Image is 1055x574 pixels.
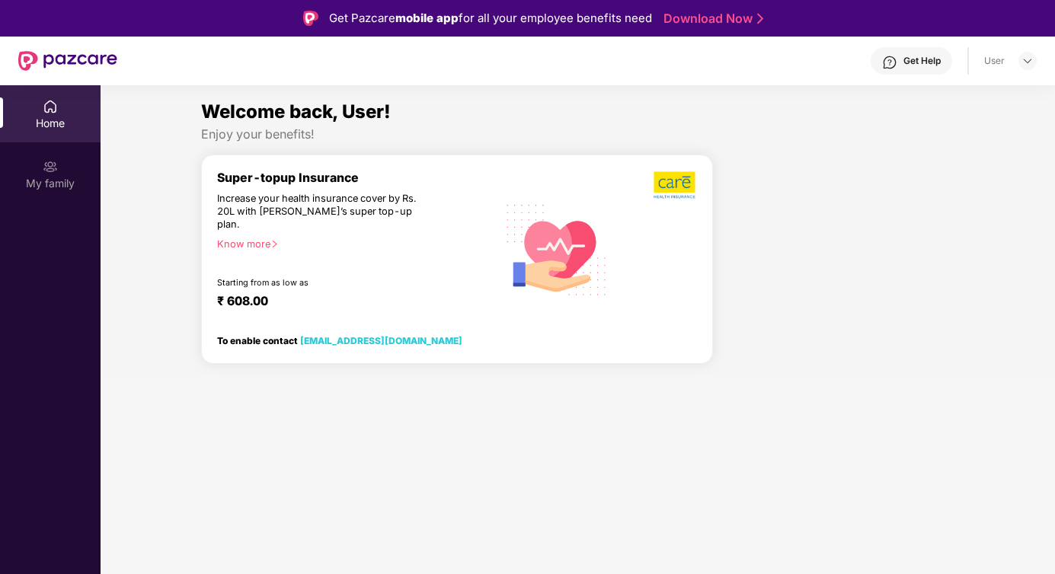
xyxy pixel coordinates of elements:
img: svg+xml;base64,PHN2ZyBpZD0iRHJvcGRvd24tMzJ4MzIiIHhtbG5zPSJodHRwOi8vd3d3LnczLm9yZy8yMDAwL3N2ZyIgd2... [1021,55,1034,67]
img: svg+xml;base64,PHN2ZyB3aWR0aD0iMjAiIGhlaWdodD0iMjAiIHZpZXdCb3g9IjAgMCAyMCAyMCIgZmlsbD0ibm9uZSIgeG... [43,159,58,174]
img: Stroke [757,11,763,27]
div: Enjoy your benefits! [201,126,954,142]
img: svg+xml;base64,PHN2ZyB4bWxucz0iaHR0cDovL3d3dy53My5vcmcvMjAwMC9zdmciIHhtbG5zOnhsaW5rPSJodHRwOi8vd3... [497,188,616,310]
div: User [984,55,1005,67]
strong: mobile app [395,11,459,25]
img: Logo [303,11,318,26]
div: ₹ 608.00 [217,294,481,312]
div: Get Pazcare for all your employee benefits need [329,9,652,27]
span: Welcome back, User! [201,100,391,123]
div: Starting from as low as [217,277,432,288]
div: Increase your health insurance cover by Rs. 20L with [PERSON_NAME]’s super top-up plan. [217,192,431,231]
a: [EMAIL_ADDRESS][DOMAIN_NAME] [300,335,462,346]
a: Download Now [663,11,759,27]
img: svg+xml;base64,PHN2ZyBpZD0iSG9tZSIgeG1sbnM9Imh0dHA6Ly93d3cudzMub3JnLzIwMDAvc3ZnIiB3aWR0aD0iMjAiIG... [43,99,58,114]
div: Super-topup Insurance [217,171,497,185]
img: svg+xml;base64,PHN2ZyBpZD0iSGVscC0zMngzMiIgeG1sbnM9Imh0dHA6Ly93d3cudzMub3JnLzIwMDAvc3ZnIiB3aWR0aD... [882,55,897,70]
span: right [270,240,279,248]
div: To enable contact [217,335,462,346]
img: New Pazcare Logo [18,51,117,71]
div: Know more [217,238,488,248]
img: b5dec4f62d2307b9de63beb79f102df3.png [654,171,697,199]
div: Get Help [903,55,941,67]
